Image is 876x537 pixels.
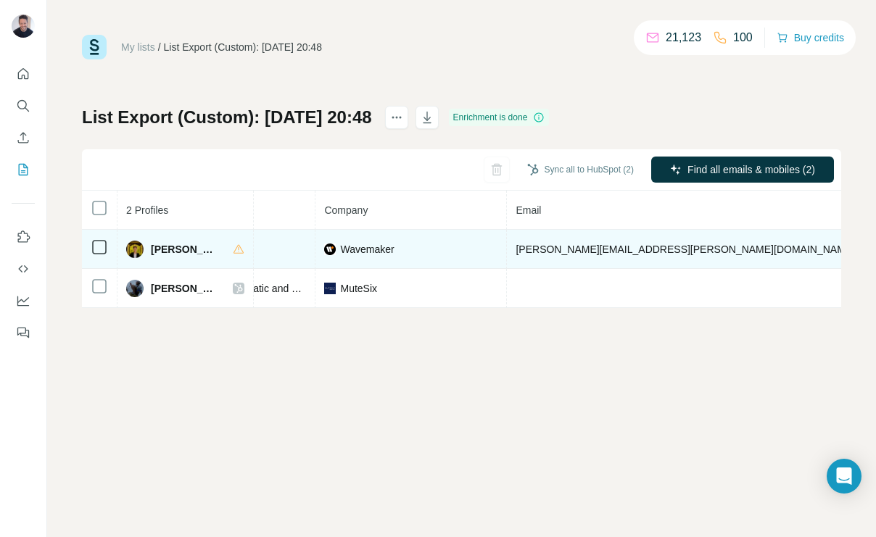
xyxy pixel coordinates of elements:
img: Avatar [126,280,144,297]
span: [PERSON_NAME] [151,281,218,296]
p: 100 [733,29,753,46]
button: Feedback [12,320,35,346]
div: Open Intercom Messenger [827,459,861,494]
li: / [158,40,161,54]
button: Sync all to HubSpot (2) [517,159,644,180]
img: Avatar [12,14,35,38]
a: My lists [121,41,155,53]
span: [PERSON_NAME] [151,242,218,257]
div: List Export (Custom): [DATE] 20:48 [164,40,322,54]
p: 21,123 [666,29,701,46]
button: Enrich CSV [12,125,35,151]
button: Dashboard [12,288,35,314]
button: Find all emails & mobiles (2) [651,157,834,183]
button: actions [385,106,408,129]
span: Email [516,204,541,216]
span: Company [324,204,368,216]
img: Surfe Logo [82,35,107,59]
img: company-logo [324,283,336,294]
span: Wavemaker [340,242,394,257]
img: company-logo [324,243,336,255]
span: MuteSix [340,281,377,296]
img: Avatar [126,241,144,258]
span: [PERSON_NAME][EMAIL_ADDRESS][PERSON_NAME][DOMAIN_NAME] [516,243,855,255]
div: Enrichment is done [449,109,550,126]
span: 2 Profiles [126,204,168,216]
button: Quick start [12,61,35,87]
h1: List Export (Custom): [DATE] 20:48 [82,106,372,129]
button: Use Surfe on LinkedIn [12,224,35,250]
button: Search [12,93,35,119]
span: Find all emails & mobiles (2) [687,162,815,177]
button: Buy credits [777,28,844,48]
button: Use Surfe API [12,256,35,282]
button: My lists [12,157,35,183]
